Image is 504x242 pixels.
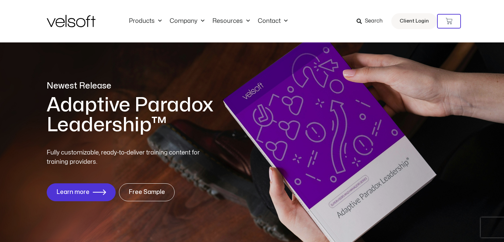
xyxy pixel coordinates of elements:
h1: Adaptive Paradox Leadership™ [47,95,289,135]
span: Learn more [56,189,89,196]
nav: Menu [125,18,292,25]
p: Newest Release [47,80,289,92]
span: Free Sample [129,189,165,196]
a: CompanyMenu Toggle [166,18,208,25]
a: ResourcesMenu Toggle [208,18,254,25]
a: ContactMenu Toggle [254,18,292,25]
a: Client Login [391,13,437,29]
a: Free Sample [119,183,175,201]
img: Velsoft Training Materials [47,15,95,27]
p: Fully customizable, ready-to-deliver training content for training providers. [47,148,212,167]
a: Search [357,16,387,27]
span: Search [365,17,383,26]
span: Client Login [400,17,429,26]
a: ProductsMenu Toggle [125,18,166,25]
a: Learn more [47,183,116,201]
